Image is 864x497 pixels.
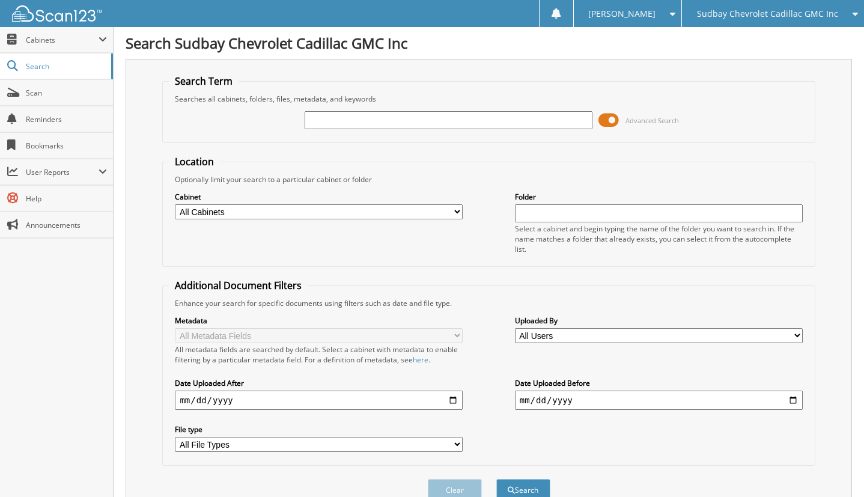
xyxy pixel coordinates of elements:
[169,75,239,88] legend: Search Term
[515,224,803,254] div: Select a cabinet and begin typing the name of the folder you want to search in. If the name match...
[169,174,808,184] div: Optionally limit your search to a particular cabinet or folder
[175,424,463,434] label: File type
[175,192,463,202] label: Cabinet
[26,88,107,98] span: Scan
[126,33,852,53] h1: Search Sudbay Chevrolet Cadillac GMC Inc
[697,10,838,17] span: Sudbay Chevrolet Cadillac GMC Inc
[26,141,107,151] span: Bookmarks
[515,378,803,388] label: Date Uploaded Before
[515,192,803,202] label: Folder
[515,391,803,410] input: end
[26,114,107,124] span: Reminders
[26,194,107,204] span: Help
[26,220,107,230] span: Announcements
[588,10,656,17] span: [PERSON_NAME]
[515,316,803,326] label: Uploaded By
[169,298,808,308] div: Enhance your search for specific documents using filters such as date and file type.
[26,61,105,72] span: Search
[175,391,463,410] input: start
[413,355,428,365] a: here
[12,5,102,22] img: scan123-logo-white.svg
[26,167,99,177] span: User Reports
[169,94,808,104] div: Searches all cabinets, folders, files, metadata, and keywords
[625,116,679,125] span: Advanced Search
[175,316,463,326] label: Metadata
[175,344,463,365] div: All metadata fields are searched by default. Select a cabinet with metadata to enable filtering b...
[169,155,220,168] legend: Location
[175,378,463,388] label: Date Uploaded After
[169,279,308,292] legend: Additional Document Filters
[26,35,99,45] span: Cabinets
